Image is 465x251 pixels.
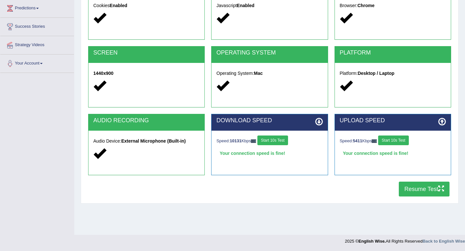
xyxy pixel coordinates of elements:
div: Your connection speed is fine! [340,148,446,158]
div: Speed: Kbps [216,136,323,147]
strong: 5411 [353,138,362,143]
strong: Desktop / Laptop [358,71,395,76]
div: 2025 © All Rights Reserved [345,235,465,244]
strong: External Microphone (Built-in) [121,138,186,144]
img: ajax-loader-fb-connection.gif [372,139,377,143]
h2: PLATFORM [340,50,446,56]
h2: UPLOAD SPEED [340,117,446,124]
h2: SCREEN [93,50,200,56]
div: Speed: Kbps [340,136,446,147]
a: Success Stories [0,18,74,34]
strong: 10131 [230,138,242,143]
strong: Mac [254,71,263,76]
button: Start 10s Test [257,136,288,145]
h5: Browser: [340,3,446,8]
a: Your Account [0,55,74,71]
strong: Chrome [357,3,375,8]
h5: Operating System: [216,71,323,76]
div: Your connection speed is fine! [216,148,323,158]
strong: Enabled [110,3,127,8]
h2: AUDIO RECORDING [93,117,200,124]
strong: English Wise. [358,239,386,244]
strong: 1440x900 [93,71,113,76]
h2: DOWNLOAD SPEED [216,117,323,124]
strong: Enabled [237,3,254,8]
a: Back to English Wise [423,239,465,244]
h2: OPERATING SYSTEM [216,50,323,56]
h5: Audio Device: [93,139,200,144]
button: Resume Test [399,182,449,196]
h5: Platform: [340,71,446,76]
h5: Javascript [216,3,323,8]
img: ajax-loader-fb-connection.gif [251,139,256,143]
button: Start 10s Test [378,136,409,145]
a: Strategy Videos [0,36,74,52]
h5: Cookies [93,3,200,8]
